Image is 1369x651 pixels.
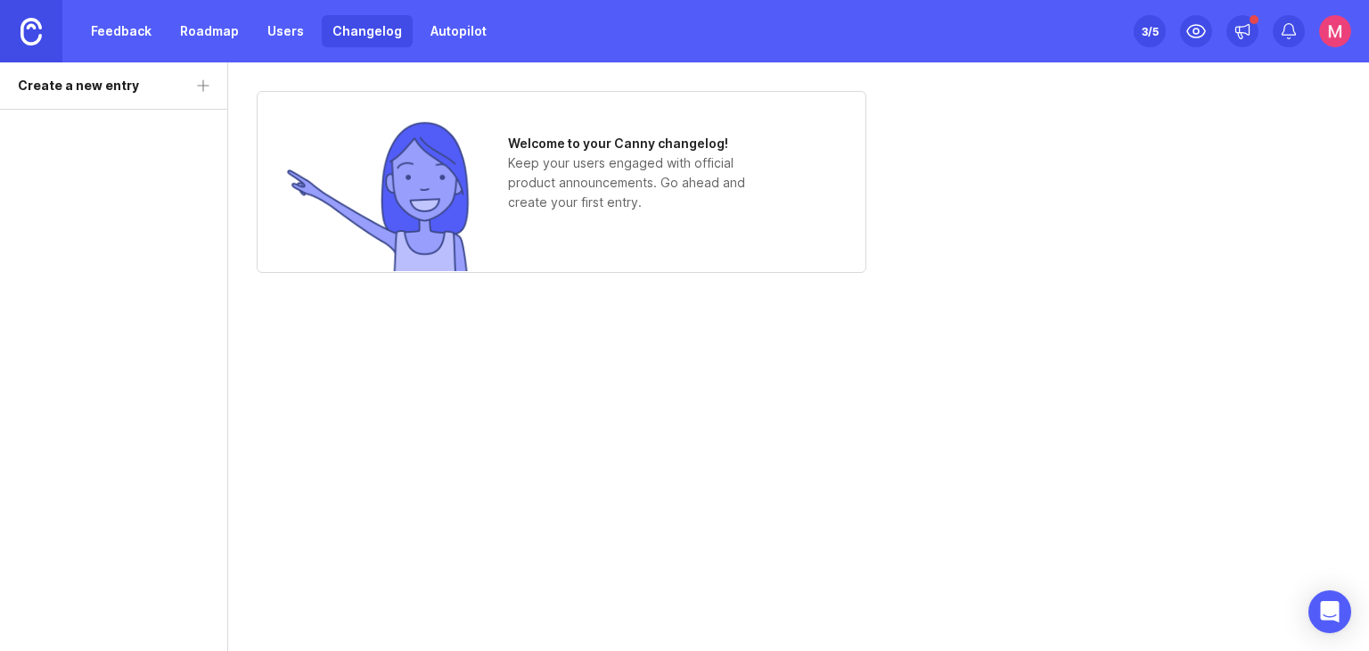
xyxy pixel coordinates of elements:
[257,15,315,47] a: Users
[322,15,413,47] a: Changelog
[508,134,775,153] h1: Welcome to your Canny changelog!
[18,76,139,95] div: Create a new entry
[80,15,162,47] a: Feedback
[1319,15,1351,47] img: Marco Li
[20,18,42,45] img: Canny Home
[1142,19,1159,44] div: 3 /5
[169,15,250,47] a: Roadmap
[1134,15,1166,47] button: 3/5
[285,119,472,271] img: no entries
[1308,590,1351,633] div: Open Intercom Messenger
[508,153,775,212] p: Keep your users engaged with official product announcements. Go ahead and create your first entry.
[420,15,497,47] a: Autopilot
